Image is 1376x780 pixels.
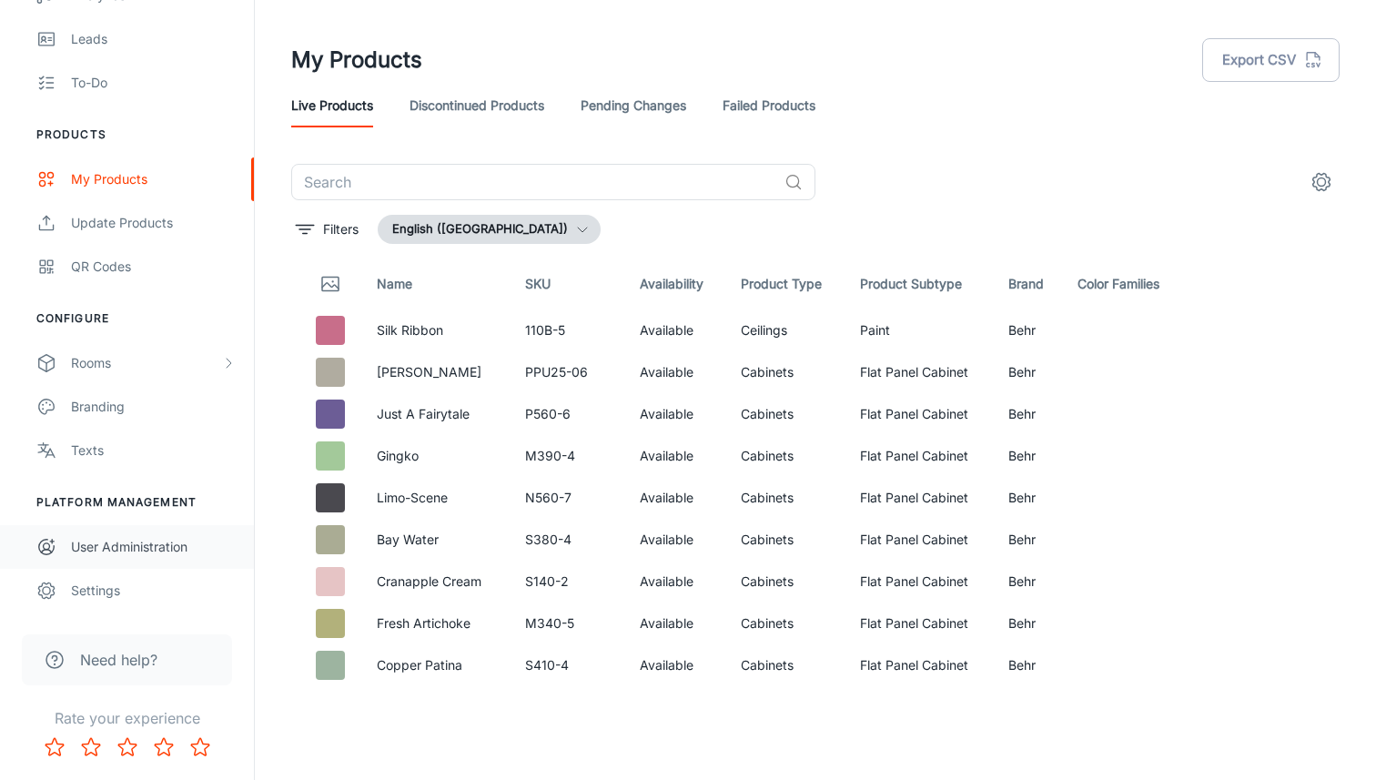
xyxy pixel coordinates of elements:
button: Rate 5 star [182,729,218,765]
td: Available [625,435,726,477]
td: Cabinets [726,393,845,435]
td: M340-5 [511,603,626,644]
td: Behr [994,309,1064,351]
td: P560-6 [511,393,626,435]
td: Available [625,603,726,644]
td: S410-4 [511,644,626,686]
td: Cabinets [726,561,845,603]
td: M380-3 [511,686,626,728]
td: Behr [994,435,1064,477]
td: Cabinets [726,644,845,686]
h1: My Products [291,44,422,76]
div: User Administration [71,537,236,557]
td: N560-7 [511,477,626,519]
td: Available [625,477,726,519]
button: English ([GEOGRAPHIC_DATA]) [378,215,601,244]
td: Ceilings [726,309,845,351]
a: Just A Fairytale [377,406,470,421]
a: Live Products [291,84,373,127]
td: S380-4 [511,519,626,561]
td: Available [625,644,726,686]
td: Behr [994,393,1064,435]
td: Behr [994,644,1064,686]
a: Fresh Artichoke [377,615,470,631]
p: Filters [323,219,359,239]
td: Cabinets [726,435,845,477]
th: Brand [994,258,1064,309]
td: Available [625,686,726,728]
button: Rate 3 star [109,729,146,765]
td: Cabinets [726,351,845,393]
th: Product Type [726,258,845,309]
span: Need help? [80,649,157,671]
td: Flat Panel Cabinet [845,435,994,477]
a: Copper Patina [377,657,462,673]
td: Behr [994,519,1064,561]
td: Cabinets [726,603,845,644]
input: Search [291,164,777,200]
td: Cabinets [726,477,845,519]
td: Available [625,351,726,393]
td: Flat Panel Cabinet [845,351,994,393]
th: Availability [625,258,726,309]
td: Behr [994,686,1064,728]
th: Name [362,258,511,309]
td: Available [625,393,726,435]
td: Behr [994,477,1064,519]
th: Product Subtype [845,258,994,309]
p: Rate your experience [15,707,239,729]
td: Flat Panel Cabinet [845,393,994,435]
div: Update Products [71,213,236,233]
td: 110B-5 [511,309,626,351]
td: Cabinets [726,686,845,728]
td: Behr [994,561,1064,603]
td: Available [625,519,726,561]
td: Cabinets [726,519,845,561]
div: QR Codes [71,257,236,277]
svg: Thumbnail [319,273,341,295]
td: Flat Panel Cabinet [845,561,994,603]
a: [PERSON_NAME] [377,364,481,380]
td: Flat Panel Cabinet [845,477,994,519]
button: Rate 4 star [146,729,182,765]
button: filter [291,215,363,244]
td: Flat Panel Cabinet [845,686,994,728]
div: My Products [71,169,236,189]
button: Rate 2 star [73,729,109,765]
th: Color Families [1063,258,1191,309]
td: Flat Panel Cabinet [845,519,994,561]
div: To-do [71,73,236,93]
td: Available [625,309,726,351]
a: Bay Water [377,532,439,547]
td: Behr [994,351,1064,393]
td: Paint [845,309,994,351]
a: Failed Products [723,84,815,127]
td: Available [625,561,726,603]
a: Silk Ribbon [377,322,443,338]
th: SKU [511,258,626,309]
div: Settings [71,581,236,601]
td: S140-2 [511,561,626,603]
div: Rooms [71,353,221,373]
td: M390-4 [511,435,626,477]
td: Flat Panel Cabinet [845,603,994,644]
button: Export CSV [1202,38,1340,82]
td: Behr [994,603,1064,644]
td: Flat Panel Cabinet [845,644,994,686]
a: Discontinued Products [410,84,544,127]
td: PPU25-06 [511,351,626,393]
div: Texts [71,441,236,461]
a: Pending Changes [581,84,686,127]
button: Rate 1 star [36,729,73,765]
div: Branding [71,397,236,417]
a: Gingko [377,448,419,463]
button: settings [1303,164,1340,200]
a: Cranapple Cream [377,573,481,589]
a: Limo-Scene [377,490,448,505]
div: Leads [71,29,236,49]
